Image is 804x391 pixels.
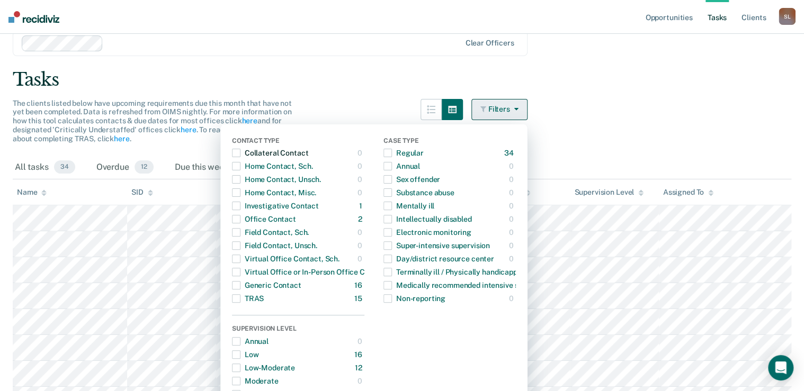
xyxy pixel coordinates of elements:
div: Assigned To [663,188,713,197]
div: Field Contact, Unsch. [232,237,317,254]
a: here [114,134,129,143]
div: Low [232,346,259,363]
div: 0 [509,158,516,175]
div: 0 [509,197,516,214]
div: Name [17,188,47,197]
div: 16 [354,346,364,363]
div: Due this week0 [173,156,253,179]
div: 0 [358,224,364,241]
div: 0 [358,171,364,188]
div: Day/district resource center [383,250,494,267]
div: 0 [509,184,516,201]
div: 12 [355,359,364,376]
a: here [181,125,196,134]
div: All tasks34 [13,156,77,179]
div: Clear officers [465,39,514,48]
div: 34 [504,144,516,161]
div: 1 [359,197,364,214]
div: Generic Contact [232,277,301,294]
div: Intellectually disabled [383,211,472,228]
div: Overdue12 [94,156,156,179]
div: Terminally ill / Physically handicapped [383,263,526,280]
div: Low-Moderate [232,359,295,376]
button: Filters [471,99,528,120]
div: Supervision Level [232,325,364,334]
span: 12 [135,160,154,174]
div: Medically recommended intensive supervision [383,277,553,294]
div: Field Contact, Sch. [232,224,309,241]
div: 0 [358,184,364,201]
div: Investigative Contact [232,197,319,214]
div: 0 [509,250,516,267]
div: Contact Type [232,137,364,147]
div: Virtual Office Contact, Sch. [232,250,340,267]
div: S L [779,8,796,25]
div: SID [131,188,153,197]
div: 0 [509,237,516,254]
div: Substance abuse [383,184,454,201]
div: Virtual Office or In-Person Office Contact [232,263,388,280]
div: Home Contact, Unsch. [232,171,321,188]
span: 34 [54,160,75,174]
a: here [242,116,257,125]
div: 0 [358,158,364,175]
div: Case Type [383,137,516,147]
button: SL [779,8,796,25]
div: Super-intensive supervision [383,237,490,254]
div: 16 [354,277,364,294]
div: Supervision Level [574,188,644,197]
div: 0 [509,211,516,228]
div: 0 [509,171,516,188]
div: 0 [358,372,364,389]
div: TRAS [232,290,264,307]
div: 0 [358,237,364,254]
div: Non-reporting [383,290,445,307]
div: Home Contact, Sch. [232,158,312,175]
div: 0 [358,144,364,161]
div: 0 [509,224,516,241]
div: Annual [383,158,420,175]
div: 15 [354,290,364,307]
div: 2 [358,211,364,228]
div: Collateral Contact [232,144,308,161]
div: Moderate [232,372,279,389]
div: Home Contact, Misc. [232,184,316,201]
div: Open Intercom Messenger [768,355,793,380]
div: Office Contact [232,211,296,228]
div: Tasks [13,69,791,90]
div: Regular [383,144,424,161]
div: Sex offender [383,171,440,188]
span: The clients listed below have upcoming requirements due this month that have not yet been complet... [13,99,292,143]
div: Annual [232,333,269,350]
div: 0 [509,290,516,307]
div: 0 [358,333,364,350]
div: Mentally ill [383,197,434,214]
div: 0 [358,250,364,267]
div: Electronic monitoring [383,224,471,241]
img: Recidiviz [8,11,59,23]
